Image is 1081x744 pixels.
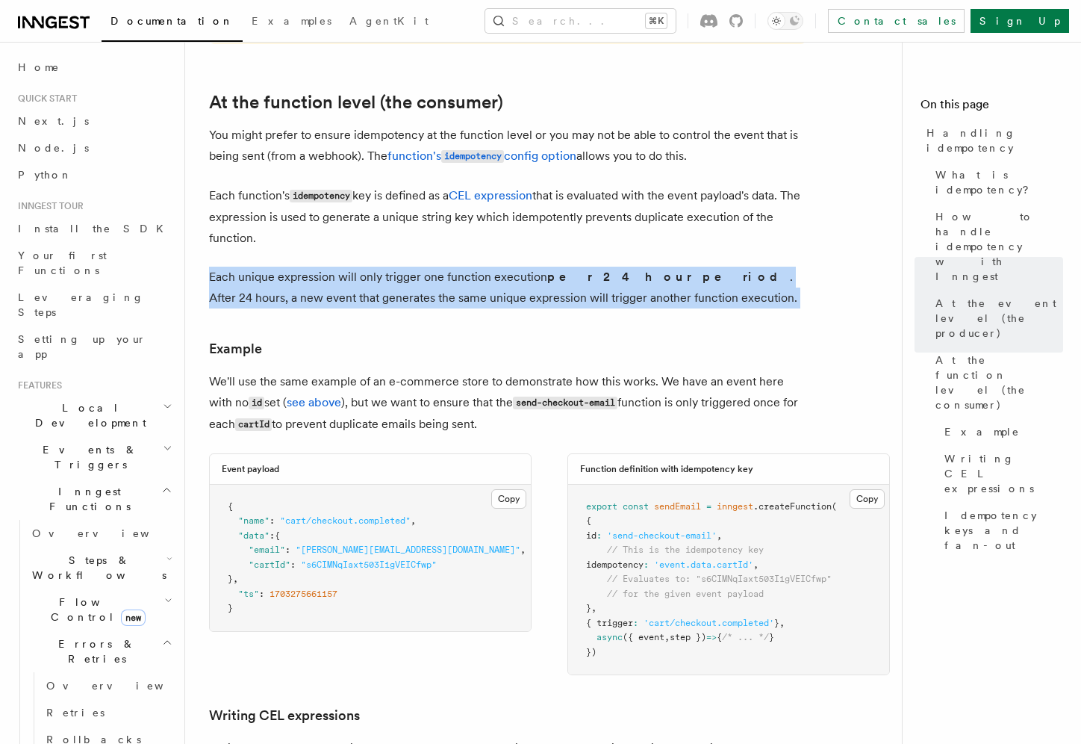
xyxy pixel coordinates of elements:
span: : [259,589,264,599]
span: : [596,530,602,541]
span: Flow Control [26,595,164,624]
span: "email" [249,545,285,555]
span: Writing CEL expressions [944,451,1063,496]
span: : [290,559,296,570]
a: Overview [26,520,175,547]
span: 'send-checkout-email' [607,530,717,541]
span: "cart/checkout.completed" [280,515,411,526]
span: { [586,515,591,526]
button: Copy [850,489,885,509]
span: // Evaluates to: "s6CIMNqIaxt503I1gVEICfwp" [607,574,832,584]
span: Overview [32,527,186,539]
a: What is idempotency? [929,161,1063,203]
span: , [717,530,722,541]
span: } [586,603,591,613]
span: Steps & Workflows [26,553,166,583]
a: Python [12,161,175,188]
p: Each unique expression will only trigger one function execution . After 24 hours, a new event tha... [209,267,806,309]
span: What is idempotency? [935,167,1063,197]
a: Overview [40,672,175,699]
kbd: ⌘K [646,13,667,28]
span: Overview [46,680,200,692]
span: ( [832,501,837,512]
span: } [769,632,774,642]
span: Example [944,424,1020,439]
button: Steps & Workflows [26,547,175,589]
span: Inngest tour [12,200,84,212]
span: : [270,530,275,541]
span: Idempotency keys and fan-out [944,508,1063,553]
span: How to handle idempotency with Inngest [935,209,1063,284]
span: .createFunction [753,501,832,512]
button: Inngest Functions [12,478,175,520]
button: Search...⌘K [485,9,676,33]
span: AgentKit [349,15,429,27]
span: } [774,618,779,628]
span: Handling idempotency [926,125,1063,155]
a: Retries [40,699,175,726]
span: Your first Functions [18,249,107,276]
button: Errors & Retries [26,630,175,672]
p: Each function's key is defined as a that is evaluated with the event payload's data. The expressi... [209,185,806,249]
span: At the event level (the producer) [935,296,1063,341]
span: 'cart/checkout.completed' [644,618,774,628]
span: Install the SDK [18,223,172,235]
a: Writing CEL expressions [209,705,360,726]
span: new [121,610,146,626]
button: Toggle dark mode [767,12,803,30]
span: Inngest Functions [12,484,161,514]
span: Documentation [110,15,234,27]
a: At the function level (the consumer) [209,92,503,113]
span: Errors & Retries [26,636,162,666]
a: At the function level (the consumer) [929,347,1063,418]
span: const [623,501,649,512]
span: Node.js [18,142,89,154]
a: Node.js [12,134,175,161]
span: "ts" [238,589,259,599]
span: sendEmail [654,501,701,512]
code: cartId [235,418,272,431]
a: CEL expression [449,188,532,202]
span: Setting up your app [18,333,146,360]
strong: per 24 hour period [547,270,790,284]
span: ({ event [623,632,664,642]
a: Install the SDK [12,215,175,242]
span: : [644,559,649,570]
a: see above [287,395,341,409]
code: id [249,397,264,409]
a: At the event level (the producer) [929,290,1063,347]
span: "name" [238,515,270,526]
a: Next.js [12,108,175,134]
a: Documentation [102,4,243,42]
span: id [586,530,596,541]
span: { [275,530,280,541]
span: , [779,618,785,628]
span: , [233,574,238,584]
span: Quick start [12,93,77,105]
span: = [706,501,711,512]
p: You might prefer to ensure idempotency at the function level or you may not be able to control th... [209,125,806,167]
a: Sign Up [971,9,1069,33]
span: At the function level (the consumer) [935,353,1063,412]
span: => [706,632,717,642]
span: : [285,545,290,555]
span: Events & Triggers [12,442,163,472]
span: { [228,501,233,512]
span: async [596,632,623,642]
span: , [520,545,526,555]
h4: On this page [920,96,1063,120]
span: { trigger [586,618,633,628]
p: We'll use the same example of an e-commerce store to demonstrate how this works. We have an event... [209,371,806,435]
button: Copy [491,489,526,509]
span: // This is the idempotency key [607,545,764,555]
span: "s6CIMNqIaxt503I1gVEICfwp" [301,559,437,570]
span: Leveraging Steps [18,291,144,318]
a: Example [209,338,262,359]
span: 1703275661157 [270,589,337,599]
span: inngest [717,501,753,512]
span: // for the given event payload [607,589,764,599]
a: Examples [243,4,340,40]
a: function'sidempotencyconfig option [387,149,576,163]
span: , [591,603,596,613]
a: Your first Functions [12,242,175,284]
